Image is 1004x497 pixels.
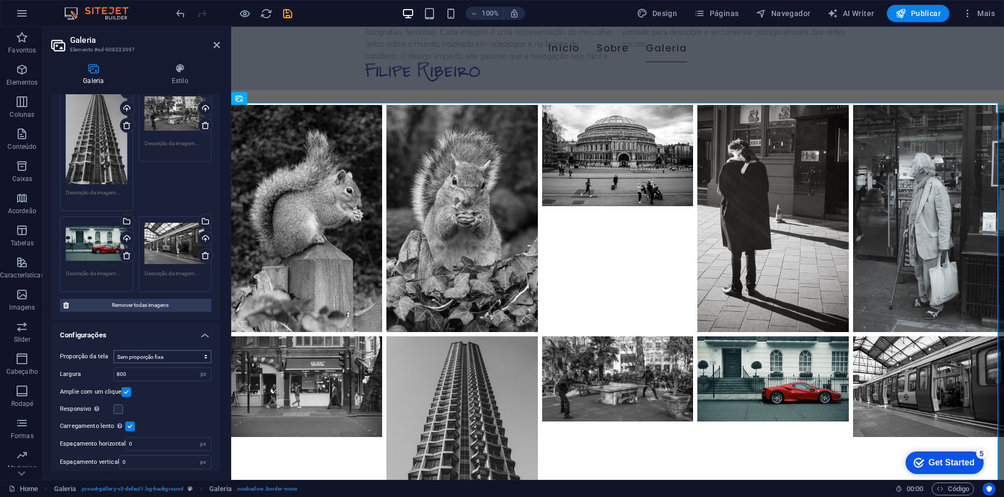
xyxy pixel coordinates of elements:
p: Conteúdo [7,142,36,151]
span: Clique para selecionar. Clique duas vezes para editar [54,483,77,495]
div: DSC03058-U1GekgG3fjFD_yio8WMekA.jpg [66,92,127,184]
p: Marketing [7,464,37,472]
span: Mais [962,8,995,19]
button: Publicar [887,5,949,22]
span: Código [937,483,969,495]
label: Responsivo [60,403,113,416]
span: 00 00 [907,483,923,495]
p: Elementos [6,78,37,87]
p: Acordeão [8,207,36,215]
div: px [196,438,211,450]
label: Amplie com um clique [60,386,121,398]
label: Largura [60,371,113,377]
p: Tabelas [11,239,34,247]
p: Imagens [9,303,35,312]
button: Navegador [751,5,815,22]
div: Get Started [32,12,78,21]
a: Clique para cancelar a seleção. Clique duas vezes para abrir as Páginas [9,483,38,495]
div: Get Started 5 items remaining, 0% complete [9,5,87,28]
label: Proporção da tela [60,350,113,363]
p: Slider [14,335,31,344]
button: Código [932,483,974,495]
label: Carregamento lento [60,420,125,433]
iframe: To enrich screen reader interactions, please activate Accessibility in Grammarly extension settings [231,27,1004,480]
h2: Galeria [70,35,220,45]
h6: Tempo de sessão [895,483,924,495]
div: DSC03072-02iQKvVuwdyIweFS1650zw.jpg [144,92,206,135]
span: : [914,485,916,493]
h4: Estilo [140,63,220,86]
div: DSC03157-c8sKh9ygx4k8D5TjjEX7JQ.jpg [144,222,206,265]
i: Este elemento é uma predefinição personalizável [188,486,193,492]
p: Colunas [10,110,34,119]
span: . preset-gallery-v3-default .bg-background [80,483,184,495]
label: Espaçamento vertical [60,459,119,465]
span: AI Writer [827,8,874,19]
span: Clique para selecionar. Clique duas vezes para editar [209,483,232,495]
h3: Elemento #ed-908333997 [70,45,199,55]
span: Navegador [756,8,810,19]
button: Mais [958,5,999,22]
p: Cabeçalho [6,367,38,376]
label: Espaçamento horizontal [60,441,126,447]
h4: Configurações [51,322,220,342]
p: Favoritos [8,46,36,55]
span: . noshadow .border-none [236,483,297,495]
button: Remover todas imagens [60,299,211,312]
button: Usercentrics [983,483,995,495]
span: Publicar [895,8,941,19]
nav: breadcrumb [54,483,297,495]
p: Rodapé [11,400,34,408]
div: DSC03150-ZFFbzIkkRz3o4nlcOZBirg.jpg [66,222,127,265]
p: Caixas [12,175,33,183]
span: Remover todas imagens [72,299,208,312]
button: AI Writer [823,5,878,22]
h4: Galeria [51,63,140,86]
div: px [196,456,211,469]
div: 5 [79,2,90,13]
p: Formas [11,432,34,440]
